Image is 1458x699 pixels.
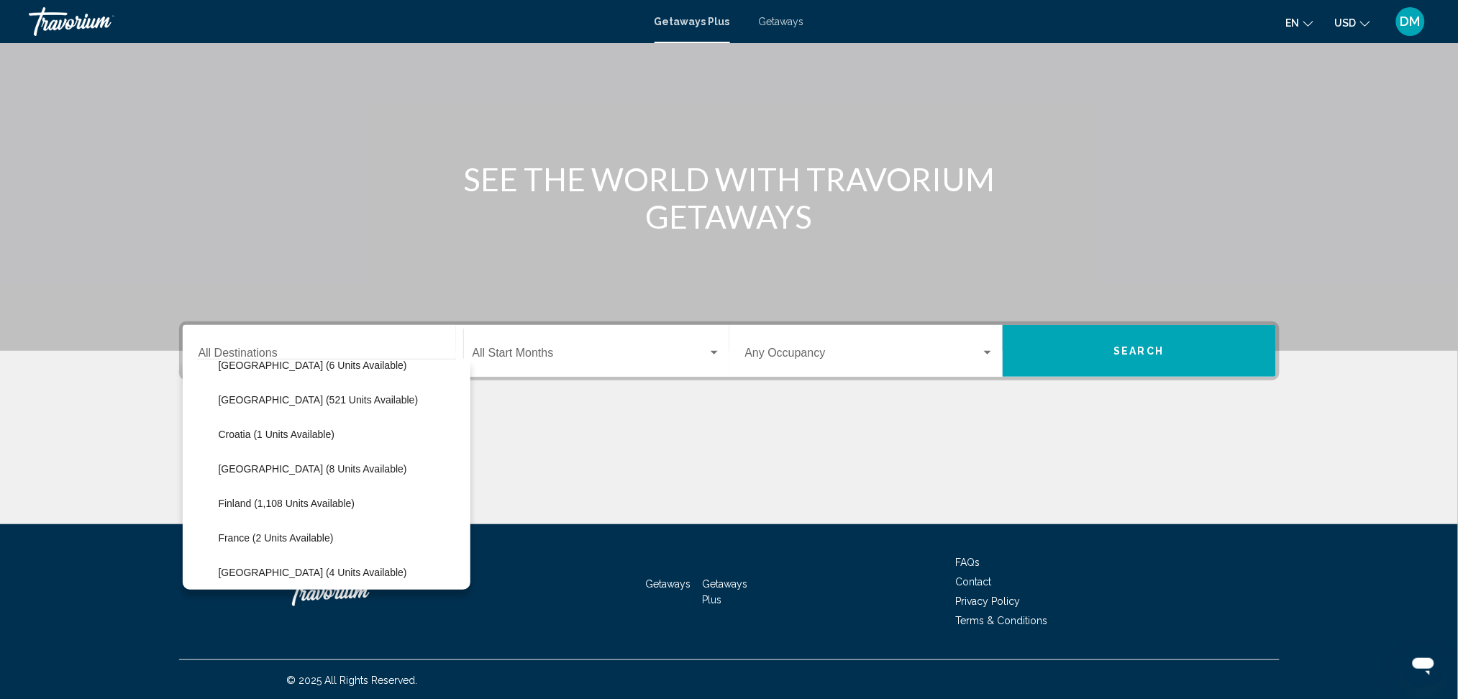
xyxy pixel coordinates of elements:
[211,521,341,554] button: France (2 units available)
[287,675,418,686] span: © 2025 All Rights Reserved.
[1400,641,1446,687] iframe: Button to launch messaging window
[29,7,640,36] a: Travorium
[460,160,999,235] h1: SEE THE WORLD WITH TRAVORIUM GETAWAYS
[183,325,1276,377] div: Search widget
[759,16,804,27] a: Getaways
[1392,6,1429,37] button: User Menu
[956,595,1021,607] a: Privacy Policy
[1335,17,1357,29] span: USD
[219,532,334,544] span: France (2 units available)
[211,487,363,520] button: Finland (1,108 units available)
[211,418,342,451] button: Croatia (1 units available)
[956,615,1048,626] a: Terms & Conditions
[1400,14,1421,29] span: DM
[219,567,407,578] span: [GEOGRAPHIC_DATA] (4 units available)
[1335,12,1370,33] button: Change currency
[211,383,426,416] button: [GEOGRAPHIC_DATA] (521 units available)
[1003,325,1276,377] button: Search
[219,429,335,440] span: Croatia (1 units available)
[219,498,355,509] span: Finland (1,108 units available)
[219,360,407,371] span: [GEOGRAPHIC_DATA] (6 units available)
[956,557,980,568] a: FAQs
[655,16,730,27] a: Getaways Plus
[646,578,691,590] a: Getaways
[1114,346,1165,357] span: Search
[702,578,747,606] a: Getaways Plus
[211,452,414,485] button: [GEOGRAPHIC_DATA] (8 units available)
[211,556,414,589] button: [GEOGRAPHIC_DATA] (4 units available)
[1286,12,1313,33] button: Change language
[219,394,419,406] span: [GEOGRAPHIC_DATA] (521 units available)
[211,349,414,382] button: [GEOGRAPHIC_DATA] (6 units available)
[219,463,407,475] span: [GEOGRAPHIC_DATA] (8 units available)
[287,570,431,613] a: Travorium
[956,576,992,588] a: Contact
[1286,17,1300,29] span: en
